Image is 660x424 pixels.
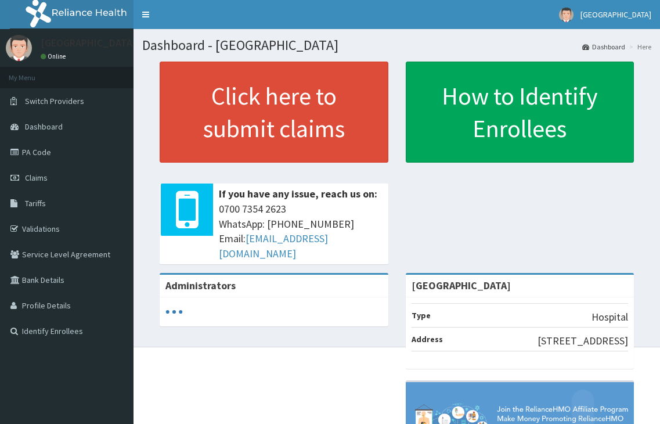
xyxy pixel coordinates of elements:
[592,310,628,325] p: Hospital
[165,279,236,292] b: Administrators
[582,42,625,52] a: Dashboard
[6,35,32,61] img: User Image
[406,62,634,163] a: How to Identify Enrollees
[25,173,48,183] span: Claims
[412,334,443,344] b: Address
[538,333,628,348] p: [STREET_ADDRESS]
[25,121,63,132] span: Dashboard
[412,310,431,321] b: Type
[219,232,328,260] a: [EMAIL_ADDRESS][DOMAIN_NAME]
[559,8,574,22] img: User Image
[41,38,136,48] p: [GEOGRAPHIC_DATA]
[160,62,388,163] a: Click here to submit claims
[626,42,651,52] li: Here
[580,9,651,20] span: [GEOGRAPHIC_DATA]
[165,303,183,321] svg: audio-loading
[219,202,383,261] span: 0700 7354 2623 WhatsApp: [PHONE_NUMBER] Email:
[412,279,511,292] strong: [GEOGRAPHIC_DATA]
[41,52,68,60] a: Online
[142,38,651,53] h1: Dashboard - [GEOGRAPHIC_DATA]
[25,198,46,209] span: Tariffs
[25,96,84,106] span: Switch Providers
[219,187,377,200] b: If you have any issue, reach us on:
